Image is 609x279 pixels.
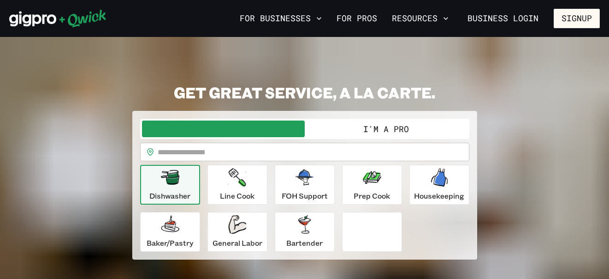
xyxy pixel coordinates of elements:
[213,237,262,249] p: General Labor
[554,9,600,28] button: Signup
[333,11,381,26] a: For Pros
[236,11,325,26] button: For Businesses
[140,165,200,205] button: Dishwasher
[207,212,267,252] button: General Labor
[342,165,402,205] button: Prep Cook
[147,237,193,249] p: Baker/Pastry
[388,11,452,26] button: Resources
[149,190,190,201] p: Dishwasher
[409,165,469,205] button: Housekeeping
[220,190,254,201] p: Line Cook
[460,9,546,28] a: Business Login
[140,212,200,252] button: Baker/Pastry
[354,190,390,201] p: Prep Cook
[275,165,335,205] button: FOH Support
[282,190,328,201] p: FOH Support
[414,190,464,201] p: Housekeeping
[132,83,477,102] h2: GET GREAT SERVICE, A LA CARTE.
[305,121,467,137] button: I'm a Pro
[275,212,335,252] button: Bartender
[207,165,267,205] button: Line Cook
[142,121,305,137] button: I'm a Business
[286,237,323,249] p: Bartender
